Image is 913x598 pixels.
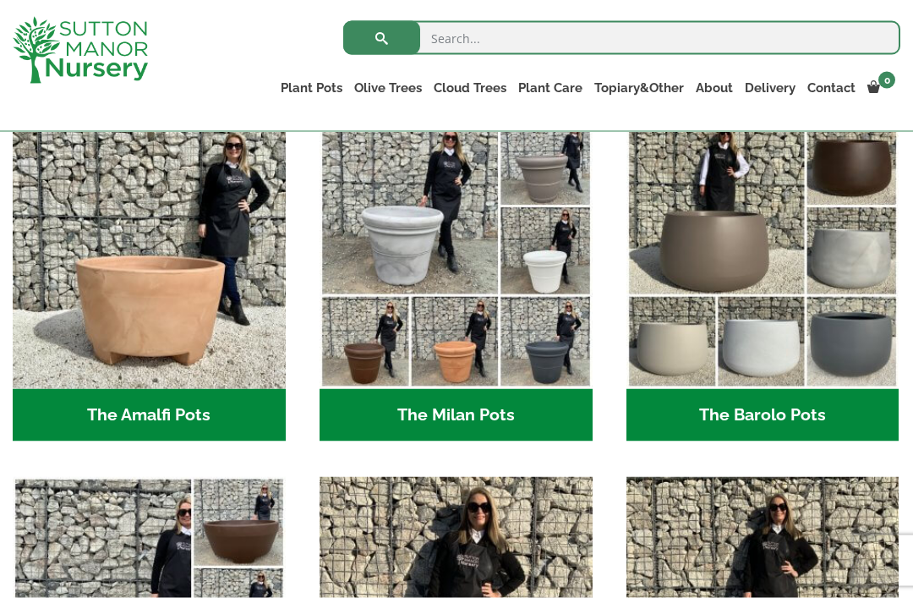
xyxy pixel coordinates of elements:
[343,21,900,55] input: Search...
[512,76,588,100] a: Plant Care
[588,76,690,100] a: Topiary&Other
[690,76,739,100] a: About
[878,72,895,89] span: 0
[13,116,286,389] img: The Amalfi Pots
[320,116,593,389] img: The Milan Pots
[13,389,286,442] h2: The Amalfi Pots
[861,76,900,100] a: 0
[320,116,593,441] a: Visit product category The Milan Pots
[626,116,899,441] a: Visit product category The Barolo Pots
[626,389,899,442] h2: The Barolo Pots
[13,17,148,84] img: logo
[428,76,512,100] a: Cloud Trees
[626,116,899,389] img: The Barolo Pots
[13,116,286,441] a: Visit product category The Amalfi Pots
[275,76,348,100] a: Plant Pots
[739,76,801,100] a: Delivery
[801,76,861,100] a: Contact
[320,389,593,442] h2: The Milan Pots
[348,76,428,100] a: Olive Trees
